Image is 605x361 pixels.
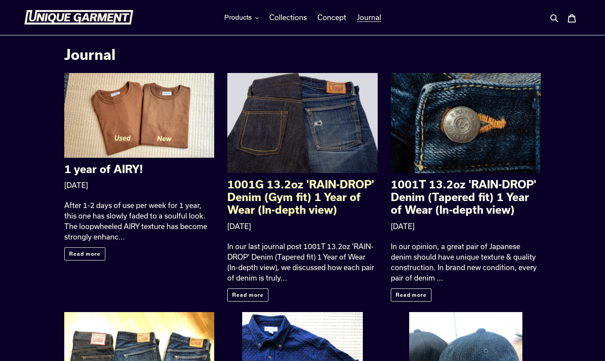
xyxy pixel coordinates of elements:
[227,73,377,216] a: 1001G 13.2oz 'RAIN-DROP' Denim (Gym fit) 1 Year of Wear (In-depth view)
[220,11,263,24] button: Products
[64,200,214,242] div: After 1-2 days of use per week for 1 year, this one has slowly faded to a soulful look. The loopw...
[391,288,432,302] a: Read more: 1001T 13.2oz 'RAIN-DROP' Denim (Tapered fit) 1 Year of Wear (In-depth view)
[391,241,541,283] div: In our opinion, a great pair of Japanese denim should have unique texture & quality construction....
[24,10,133,25] img: Unique Garment
[227,288,268,302] a: Read more: 1001G 13.2oz 'RAIN-DROP' Denim (Gym fit) 1 Year of Wear (In-depth view)
[64,73,214,175] a: 1 year of AIRY!
[64,163,214,176] h2: 1 year of AIRY!
[317,13,346,22] span: Concept
[64,46,541,62] h1: Journal
[227,241,377,283] div: In our last journal post 1001T 13.2oz 'RAIN-DROP' Denim (Tapered fit) 1 Year of Wear (In-depth vi...
[227,222,251,230] time: [DATE]
[357,13,381,22] span: Journal
[391,73,541,216] a: 1001T 13.2oz 'RAIN-DROP' Denim (Tapered fit) 1 Year of Wear (In-depth view)
[391,222,414,230] time: [DATE]
[391,178,541,216] h2: 1001T 13.2oz 'RAIN-DROP' Denim (Tapered fit) 1 Year of Wear (In-depth view)
[265,11,311,24] a: Collections
[64,181,88,189] time: [DATE]
[313,11,351,24] a: Concept
[227,178,377,216] h2: 1001G 13.2oz 'RAIN-DROP' Denim (Gym fit) 1 Year of Wear (In-depth view)
[64,247,105,260] a: Read more: 1 year of AIRY!
[269,13,307,22] span: Collections
[352,11,386,24] a: Journal
[224,13,252,22] span: Products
